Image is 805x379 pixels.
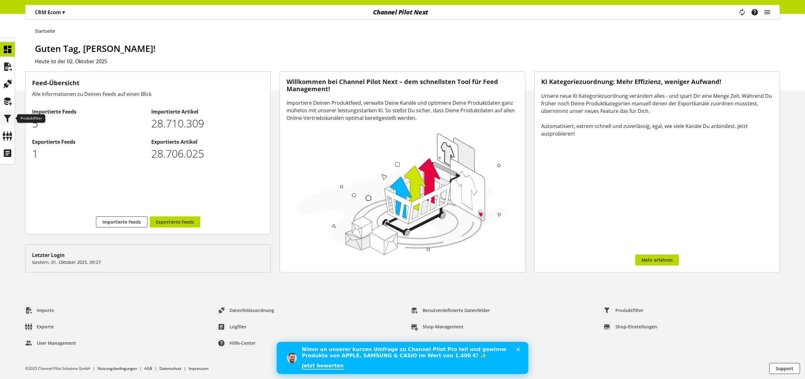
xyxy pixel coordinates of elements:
[151,138,264,146] h2: Exportierte Artikel
[615,323,657,330] span: Shop-Einstellungen
[213,305,279,316] a: Datenfeldzuordnung
[32,251,264,259] div: Letzter Login
[406,305,495,316] a: Benutzerdefinierte Datenfelder
[97,366,137,371] a: Nutzungsbedingungen
[151,146,264,162] p: 28706025
[156,219,194,225] span: Exportierte Feeds
[25,366,97,371] li: ©2025 Channel Pilot Solutions GmbH
[37,323,54,330] span: Exporte
[32,138,145,146] h2: Exportierte Feeds
[277,342,528,374] iframe: Intercom live chat Banner
[35,42,156,54] span: Guten Tag, [PERSON_NAME]!
[96,216,147,227] a: Importierte Feeds
[103,219,141,225] span: Importierte Feeds
[20,337,81,349] a: User Management
[32,146,145,162] p: 1
[20,321,59,332] a: Exporte
[35,8,65,16] p: CRM Ecom
[159,366,181,371] a: Datenschutz
[769,363,800,374] button: Support
[541,78,773,86] h3: KI Kategoriezuordnung: Mehr Effizienz, weniger Aufwand!
[25,5,780,20] nav: main navigation
[541,92,773,137] div: Unsere neue KI Kategoriezuordnung verändert alles - und spart Dir eine Menge Zeit. Während Du frü...
[189,366,208,371] a: Impressum
[32,90,264,98] div: Alle Informationen zu Deinen Feeds auf einen Blick
[286,99,518,122] div: Importiere Deinen Produktfeed, verwalte Deine Kanäle und optimiere Deine Produktdaten ganz mühelo...
[151,115,264,131] p: 28710309
[37,340,76,346] span: User Management
[213,337,261,349] a: Hilfe-Center
[286,78,518,92] h3: Willkommen bei Channel Pilot Next – dem schnellsten Tool für Feed Management!
[213,321,251,332] a: Logfiles
[151,108,264,115] h2: Importierte Artikel
[144,366,152,371] a: AGB
[37,307,54,314] span: Importe
[20,305,59,316] a: Importe
[230,340,256,346] span: Hilfe-Center
[230,323,246,330] span: Logfiles
[599,305,648,316] a: Produktfilter
[293,130,510,258] img: 78e1b9dcff1e8392d83655fcfc870417.svg
[32,115,145,131] p: 5
[32,78,264,88] h3: Feed-Übersicht
[32,108,145,115] h2: Importierte Feeds
[406,321,469,332] a: Shop-Management
[62,9,65,16] span: ▾
[635,254,679,265] a: Mehr erfahren
[641,257,673,263] span: Mehr erfahren
[17,114,45,123] div: Produktfilter
[32,259,264,265] p: Gestern, 01. Oktober 2025, 09:27
[615,307,643,314] span: Produktfilter
[423,323,464,330] span: Shop-Management
[150,216,200,227] a: Exportierte Feeds
[423,307,490,314] span: Benutzerdefinierte Datenfelder
[599,321,662,332] a: Shop-Einstellungen
[230,307,274,314] span: Datenfeldzuordnung
[35,58,780,65] h2: Heute ist der 02. Oktober 2025
[776,365,793,372] span: Support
